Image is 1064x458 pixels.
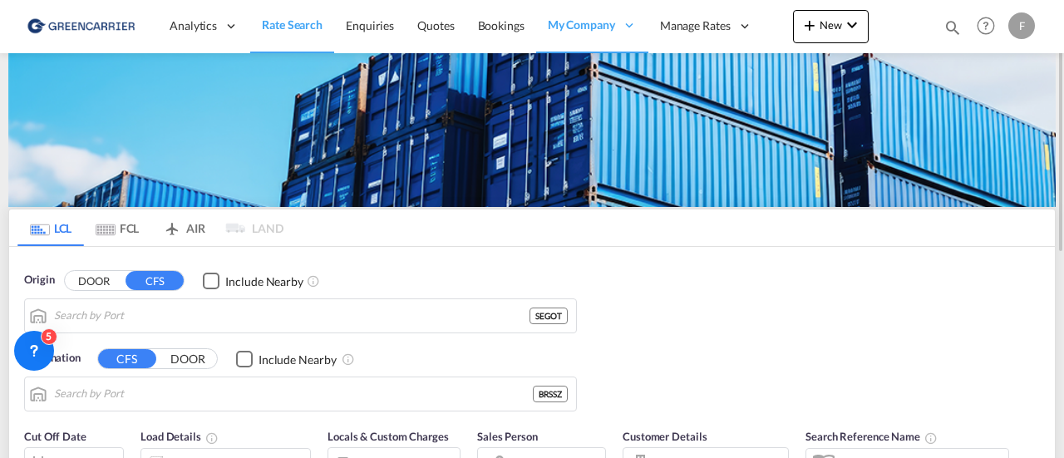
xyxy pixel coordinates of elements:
md-tab-item: FCL [84,209,150,246]
md-icon: icon-magnify [943,18,962,37]
div: icon-magnify [943,18,962,43]
md-icon: Unchecked: Ignores neighbouring ports when fetching rates.Checked : Includes neighbouring ports w... [307,274,320,288]
span: Analytics [170,17,217,34]
div: SEGOT [530,308,568,324]
span: Bookings [478,18,525,32]
md-input-container: Santos, BRSSZ [25,377,576,411]
div: Include Nearby [225,273,303,290]
md-icon: icon-plus 400-fg [800,15,820,35]
img: 609dfd708afe11efa14177256b0082fb.png [25,7,137,45]
input: Search by Port [54,303,530,328]
div: F [1008,12,1035,39]
button: CFS [98,349,156,368]
md-icon: Unchecked: Ignores neighbouring ports when fetching rates.Checked : Includes neighbouring ports w... [342,352,355,366]
span: Load Details [140,430,219,443]
span: Origin [24,272,54,288]
button: icon-plus 400-fgNewicon-chevron-down [793,10,869,43]
button: DOOR [65,271,123,290]
span: Destination [24,350,81,367]
md-tab-item: AIR [150,209,217,246]
span: Quotes [417,18,454,32]
md-icon: Your search will be saved by the below given name [924,431,938,445]
span: Enquiries [346,18,394,32]
md-icon: Chargeable Weight [205,431,219,445]
img: GreenCarrierFCL_LCL.png [8,53,1056,207]
span: Sales Person [477,430,538,443]
span: Help [972,12,1000,40]
span: Customer Details [623,430,707,443]
span: Search Reference Name [805,430,938,443]
md-checkbox: Checkbox No Ink [236,350,337,367]
button: CFS [126,271,184,290]
span: My Company [548,17,615,33]
md-tab-item: LCL [17,209,84,246]
div: Help [972,12,1008,42]
span: New [800,18,862,32]
button: DOOR [159,349,217,368]
span: Locals & Custom Charges [328,430,449,443]
md-input-container: Gothenburg (Goteborg), SEGOT [25,299,576,332]
div: BRSSZ [533,386,568,402]
md-icon: icon-chevron-down [842,15,862,35]
md-checkbox: Checkbox No Ink [203,272,303,289]
div: Include Nearby [259,352,337,368]
span: Cut Off Date [24,430,86,443]
md-pagination-wrapper: Use the left and right arrow keys to navigate between tabs [17,209,283,246]
md-icon: icon-airplane [162,219,182,231]
span: Rate Search [262,17,323,32]
span: Manage Rates [660,17,731,34]
input: Search by Port [54,382,533,406]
